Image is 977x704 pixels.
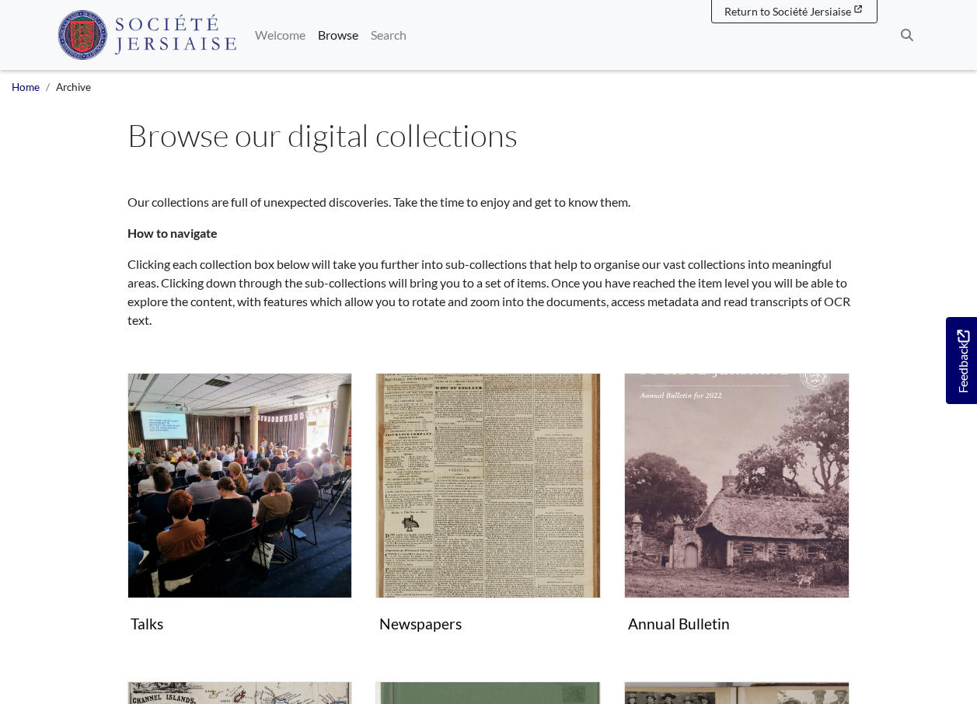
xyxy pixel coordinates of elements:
[12,81,40,93] a: Home
[127,225,218,240] strong: How to navigate
[312,19,365,51] a: Browse
[58,10,237,60] img: Société Jersiaise
[946,317,977,404] a: Would you like to provide feedback?
[724,5,851,18] span: Return to Société Jersiaise
[56,81,91,93] span: Archive
[624,373,850,598] img: Annual Bulletin
[127,255,850,329] p: Clicking each collection box below will take you further into sub-collections that help to organi...
[116,373,365,663] div: Subcollection
[954,329,972,392] span: Feedback
[364,373,612,663] div: Subcollection
[612,373,861,663] div: Subcollection
[127,373,353,640] a: Talks Talks
[375,373,601,640] a: Newspapers Newspapers
[375,373,601,598] img: Newspapers
[365,19,413,51] a: Search
[249,19,312,51] a: Welcome
[127,193,850,211] p: Our collections are full of unexpected discoveries. Take the time to enjoy and get to know them.
[127,373,353,598] img: Talks
[127,117,850,154] h1: Browse our digital collections
[58,6,237,64] a: Société Jersiaise logo
[624,373,850,640] a: Annual Bulletin Annual Bulletin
